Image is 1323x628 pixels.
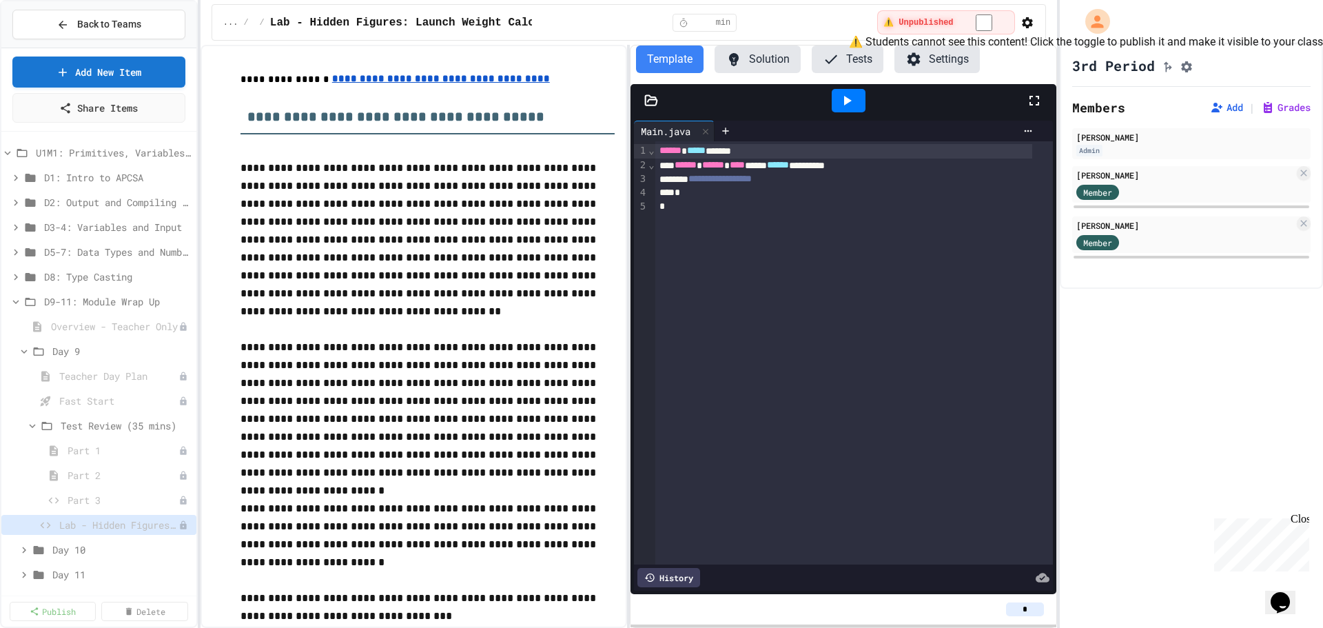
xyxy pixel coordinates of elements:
[44,270,191,284] span: D8: Type Casting
[10,602,96,621] a: Publish
[1160,57,1174,74] button: Click to see fork details
[12,10,185,39] button: Back to Teams
[877,10,1014,34] div: ⚠️ Students cannot see this content! Click the toggle to publish it and make it visible to your c...
[12,57,185,88] a: Add New Item
[44,220,191,234] span: D3-4: Variables and Input
[36,145,191,160] span: U1M1: Primitives, Variables, Basic I/O
[260,17,265,28] span: /
[178,520,188,530] div: Unpublished
[270,14,575,31] span: Lab - Hidden Figures: Launch Weight Calculator
[178,322,188,332] div: Unpublished
[634,186,648,200] div: 4
[44,195,191,210] span: D2: Output and Compiling Code
[178,446,188,456] div: Unpublished
[68,443,178,458] span: Part 1
[812,45,883,73] button: Tests
[51,319,178,334] span: Overview - Teacher Only
[68,468,178,483] span: Part 2
[634,159,648,172] div: 2
[44,294,191,309] span: D9-11: Module Wrap Up
[959,14,1009,31] input: publish toggle
[637,568,700,587] div: History
[1071,6,1114,37] div: My Account
[1265,573,1309,614] iframe: chat widget
[12,93,185,123] a: Share Items
[77,17,141,32] span: Back to Teams
[883,17,953,28] span: ⚠️ Unpublished
[178,471,188,480] div: Unpublished
[1076,145,1102,156] div: Admin
[59,394,178,408] span: Fast Start
[178,496,188,505] div: Unpublished
[894,45,980,73] button: Settings
[716,17,731,28] span: min
[223,17,238,28] span: ...
[1072,98,1125,117] h2: Members
[59,369,178,383] span: Teacher Day Plan
[1261,101,1311,114] button: Grades
[1076,131,1306,143] div: [PERSON_NAME]
[178,372,188,381] div: Unpublished
[1072,56,1155,75] h1: 3rd Period
[52,567,191,582] span: Day 11
[1076,219,1294,232] div: [PERSON_NAME]
[1076,169,1294,181] div: [PERSON_NAME]
[44,245,191,259] span: D5-7: Data Types and Number Calculations
[61,418,191,433] span: Test Review (35 mins)
[634,144,648,158] div: 1
[44,170,191,185] span: D1: Intro to APCSA
[1249,99,1255,116] span: |
[68,493,178,507] span: Part 3
[1083,236,1112,249] span: Member
[634,200,648,214] div: 5
[52,543,191,557] span: Day 10
[243,17,248,28] span: /
[1180,57,1193,74] button: Assignment Settings
[101,602,187,621] a: Delete
[634,121,715,141] div: Main.java
[178,396,188,406] div: Unpublished
[1083,186,1112,199] span: Member
[648,145,655,156] span: Fold line
[634,124,697,139] div: Main.java
[59,518,178,532] span: Lab - Hidden Figures: Launch Weight Calculator
[715,45,801,73] button: Solution
[634,172,648,186] div: 3
[52,344,191,358] span: Day 9
[648,159,655,170] span: Fold line
[1209,513,1309,571] iframe: chat widget
[1210,101,1243,114] button: Add
[636,45,704,73] button: Template
[6,6,95,88] div: Chat with us now!Close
